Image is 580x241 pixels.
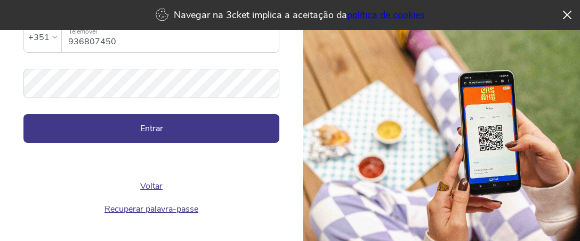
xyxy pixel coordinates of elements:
[28,29,50,45] div: +351
[104,203,198,215] a: Recuperar palavra-passe
[140,180,163,192] a: Voltar
[23,114,279,143] button: Entrar
[62,23,279,41] label: Telemóvel
[68,23,279,52] input: Telemóvel
[174,9,425,21] p: Navegar na 3cket implica a aceitação da
[23,69,279,86] label: Palavra-passe
[347,9,425,21] a: política de cookies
